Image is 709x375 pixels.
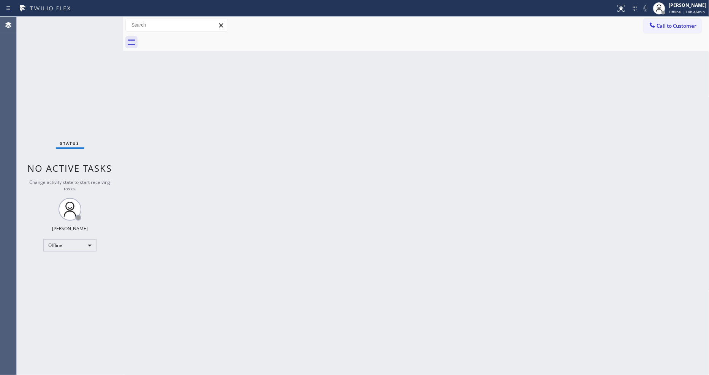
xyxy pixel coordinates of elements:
span: Call to Customer [657,22,697,29]
span: No active tasks [28,162,112,174]
div: [PERSON_NAME] [52,225,88,232]
span: Change activity state to start receiving tasks. [30,179,111,192]
span: Offline | 14h 46min [669,9,705,14]
div: Offline [43,239,97,252]
input: Search [126,19,228,31]
button: Mute [640,3,651,14]
div: [PERSON_NAME] [669,2,707,8]
button: Call to Customer [644,19,702,33]
span: Status [60,141,80,146]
